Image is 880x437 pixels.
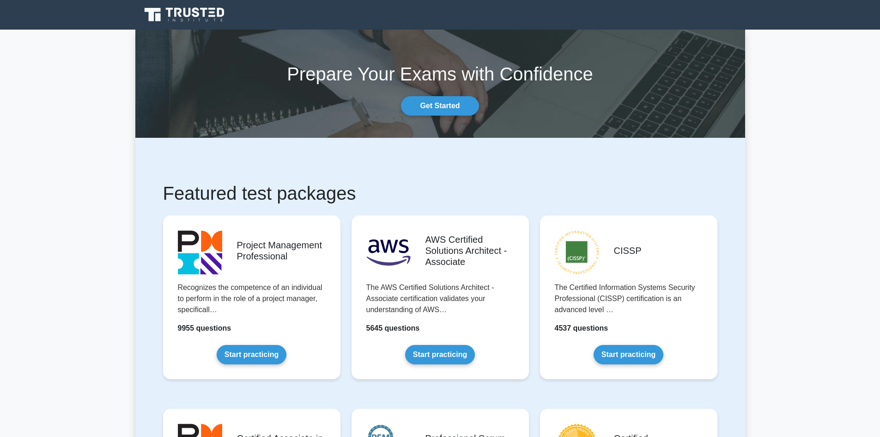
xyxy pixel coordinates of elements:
[401,96,479,116] a: Get Started
[594,345,663,364] a: Start practicing
[135,63,745,85] h1: Prepare Your Exams with Confidence
[405,345,475,364] a: Start practicing
[163,182,717,204] h1: Featured test packages
[217,345,286,364] a: Start practicing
